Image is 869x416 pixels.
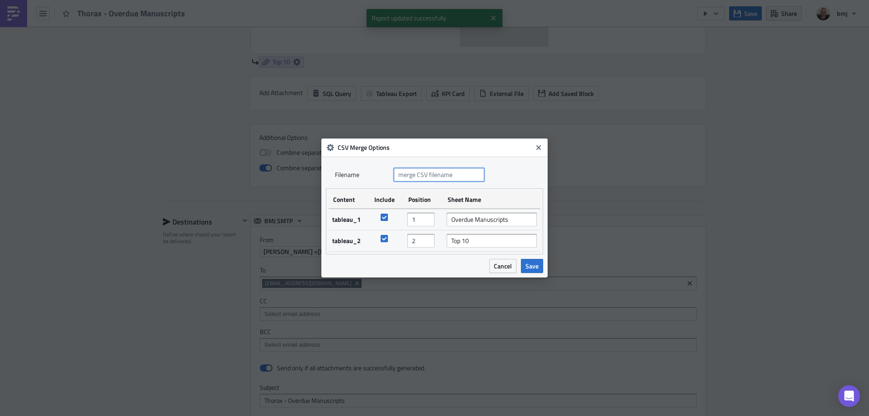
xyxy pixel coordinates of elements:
p: [PERSON_NAME] [4,63,432,71]
p: Hi, [4,4,432,11]
span: Cancel [494,261,512,271]
span: Save [525,261,539,271]
th: Position [404,191,443,209]
th: Content [329,191,370,209]
p: Please find crosstab files from the Overdue Manuscripts Report where the journal name is [PERSON_... [4,24,432,31]
body: Rich Text Area. Press ALT-0 for help. [4,4,432,71]
div: Open Intercom Messenger [838,385,860,407]
th: Include [370,191,404,209]
button: Save [521,259,543,273]
label: Filenam﻿e [335,168,389,182]
p: Many thanks, [4,43,432,51]
td: tableau_1 [329,209,370,230]
h6: CSV Merge Options [338,143,532,152]
th: Sheet Name [443,191,540,209]
button: Cancel [489,259,516,273]
input: merge CSV filename [394,168,484,182]
button: Close [532,141,545,154]
td: tableau_2 [329,230,370,252]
